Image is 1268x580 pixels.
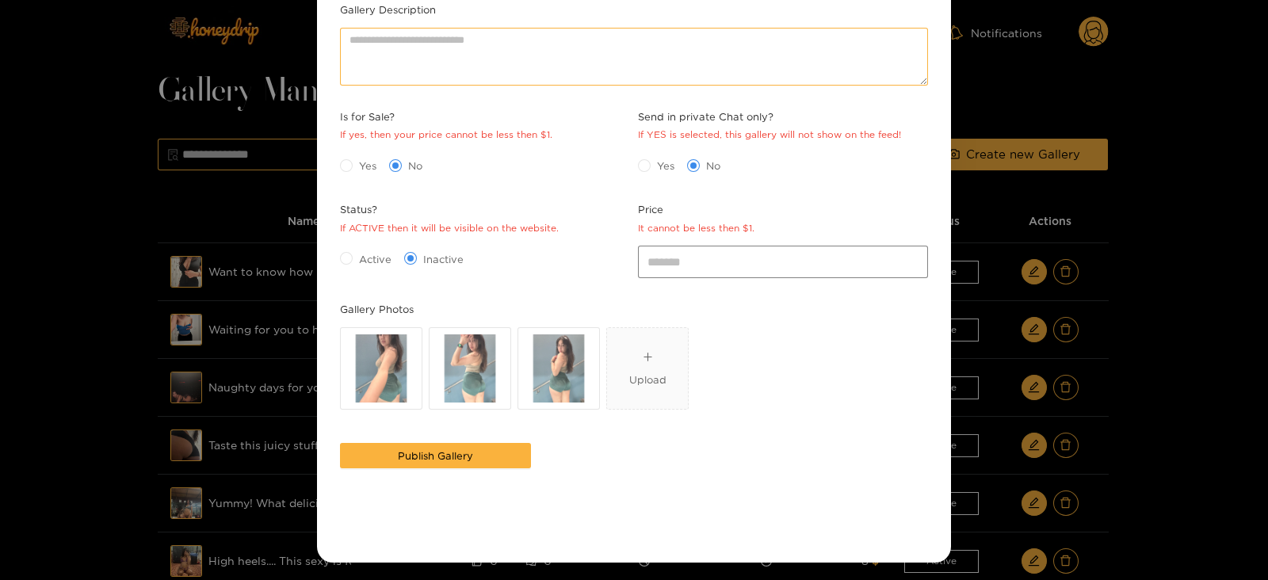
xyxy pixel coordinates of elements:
[340,221,559,236] div: If ACTIVE then it will be visible on the website.
[340,201,559,217] span: Status?
[340,2,436,17] label: Gallery Description
[638,109,901,124] span: Send in private Chat only?
[353,251,398,267] span: Active
[638,201,754,217] span: Price
[651,158,681,174] span: Yes
[340,109,552,124] span: Is for Sale?
[398,448,473,464] span: Publish Gallery
[643,352,653,362] span: plus
[638,221,754,236] div: It cannot be less then $1.
[340,301,414,317] label: Gallery Photos
[629,372,666,387] div: Upload
[607,328,688,409] span: plusUpload
[340,128,552,143] div: If yes, then your price cannot be less then $1.
[340,443,531,468] button: Publish Gallery
[340,28,928,86] textarea: Gallery Description
[700,158,727,174] span: No
[353,158,383,174] span: Yes
[402,158,429,174] span: No
[417,251,470,267] span: Inactive
[638,128,901,143] div: If YES is selected, this gallery will not show on the feed!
